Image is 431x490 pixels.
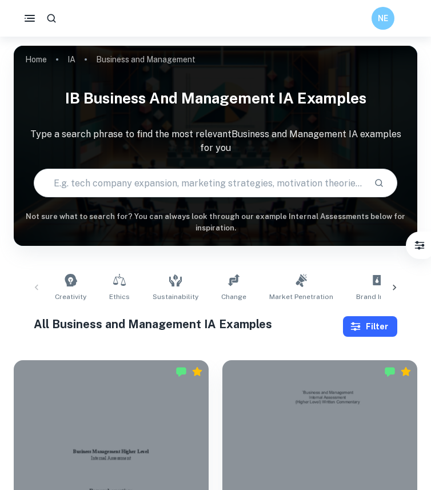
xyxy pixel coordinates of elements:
[369,173,389,193] button: Search
[372,7,394,30] button: NE
[408,234,431,257] button: Filter
[153,292,198,302] span: Sustainability
[14,128,417,155] p: Type a search phrase to find the most relevant Business and Management IA examples for you
[269,292,333,302] span: Market Penetration
[96,53,195,66] p: Business and Management
[55,292,86,302] span: Creativity
[356,292,398,302] span: Brand Image
[384,366,396,377] img: Marked
[191,366,203,377] div: Premium
[34,167,364,199] input: E.g. tech company expansion, marketing strategies, motivation theories...
[377,12,390,25] h6: NE
[25,51,47,67] a: Home
[343,316,397,337] button: Filter
[400,366,412,377] div: Premium
[14,82,417,114] h1: IB Business and Management IA examples
[67,51,75,67] a: IA
[175,366,187,377] img: Marked
[14,211,417,234] h6: Not sure what to search for? You can always look through our example Internal Assessments below f...
[221,292,246,302] span: Change
[109,292,130,302] span: Ethics
[34,316,342,333] h1: All Business and Management IA Examples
